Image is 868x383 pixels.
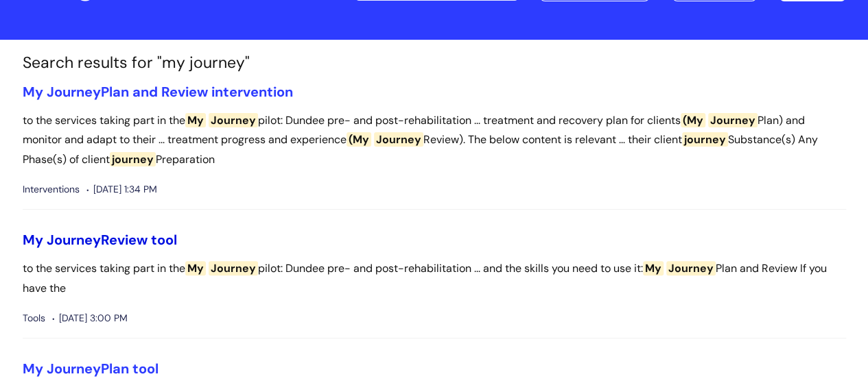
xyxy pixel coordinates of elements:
[110,152,156,166] span: journey
[23,111,846,170] p: to the services taking part in the pilot: Dundee pre- and post-rehabilitation ... treatment and r...
[23,53,846,73] h1: Search results for "my journey"
[23,181,80,198] span: Interventions
[23,259,846,299] p: to the services taking part in the pilot: Dundee pre- and post-rehabilitation ... and the skills ...
[86,181,157,198] span: [DATE] 1:34 PM
[47,83,101,101] span: Journey
[23,83,43,101] span: My
[347,132,371,147] span: (My
[209,113,258,127] span: Journey
[23,231,43,249] span: My
[682,132,728,147] span: journey
[681,113,705,127] span: (My
[708,113,758,127] span: Journey
[52,310,128,327] span: [DATE] 3:00 PM
[185,113,206,127] span: My
[23,360,43,378] span: My
[643,261,664,275] span: My
[185,261,206,275] span: My
[23,231,177,249] a: My JourneyReview tool
[374,132,423,147] span: Journey
[23,310,45,327] span: Tools
[23,360,159,378] a: My JourneyPlan tool
[666,261,716,275] span: Journey
[209,261,258,275] span: Journey
[47,231,101,249] span: Journey
[47,360,101,378] span: Journey
[23,83,293,101] a: My JourneyPlan and Review intervention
